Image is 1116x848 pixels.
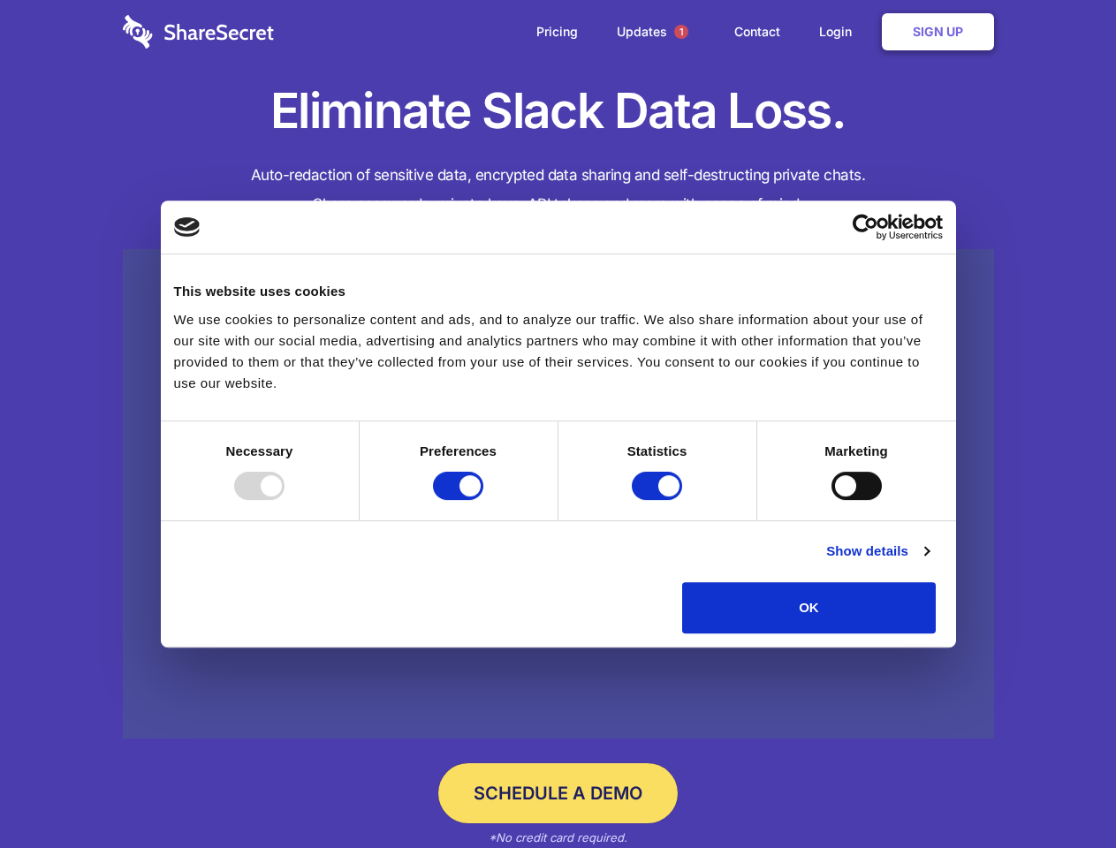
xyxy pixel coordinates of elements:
strong: Preferences [420,443,497,458]
span: 1 [674,25,688,39]
strong: Marketing [824,443,888,458]
a: Show details [826,541,929,562]
div: This website uses cookies [174,281,943,302]
button: OK [682,582,936,633]
a: Contact [717,4,798,59]
em: *No credit card required. [489,830,627,844]
strong: Necessary [226,443,293,458]
a: Wistia video thumbnail [123,249,994,739]
div: We use cookies to personalize content and ads, and to analyze our traffic. We also share informat... [174,309,943,394]
a: Login [801,4,878,59]
a: Usercentrics Cookiebot - opens in a new window [788,214,943,240]
img: logo [174,217,201,237]
h1: Eliminate Slack Data Loss. [123,79,994,143]
img: logo-wordmark-white-trans-d4663122ce5f474addd5e946df7df03e33cb6a1c49d2221995e7729f52c070b2.svg [123,15,274,49]
a: Sign Up [882,13,994,50]
strong: Statistics [627,443,687,458]
a: Pricing [519,4,596,59]
a: Schedule a Demo [438,763,678,823]
h4: Auto-redaction of sensitive data, encrypted data sharing and self-destructing private chats. Shar... [123,161,994,219]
